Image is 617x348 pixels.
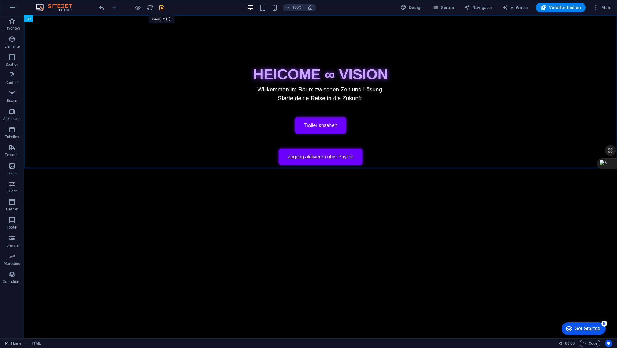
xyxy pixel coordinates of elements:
[580,340,600,347] button: Code
[430,3,457,12] button: Seiten
[18,7,44,12] div: Get Started
[593,5,612,11] span: Mehr
[5,3,49,16] div: Get Started 5 items remaining, 0% complete
[582,340,597,347] span: Code
[433,5,454,11] span: Seiten
[536,3,586,12] button: Veröffentlichen
[400,5,423,11] span: Design
[590,3,614,12] button: Mehr
[565,340,575,347] span: 00 00
[540,5,581,11] span: Veröffentlichen
[398,3,425,12] button: Design
[464,5,493,11] span: Navigator
[569,341,570,346] span: :
[146,4,153,11] button: reload
[462,3,495,12] button: Navigator
[45,1,51,7] div: 5
[559,340,575,347] h6: Session-Zeit
[308,5,313,10] i: Bei Größenänderung Zoomstufe automatisch an das gewählte Gerät anpassen.
[158,4,165,11] button: save
[500,3,531,12] button: AI Writer
[605,340,612,347] button: Usercentrics
[146,4,153,11] i: Seite neu laden
[292,4,302,11] h6: 100%
[502,5,528,11] span: AI Writer
[283,4,304,11] button: 100%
